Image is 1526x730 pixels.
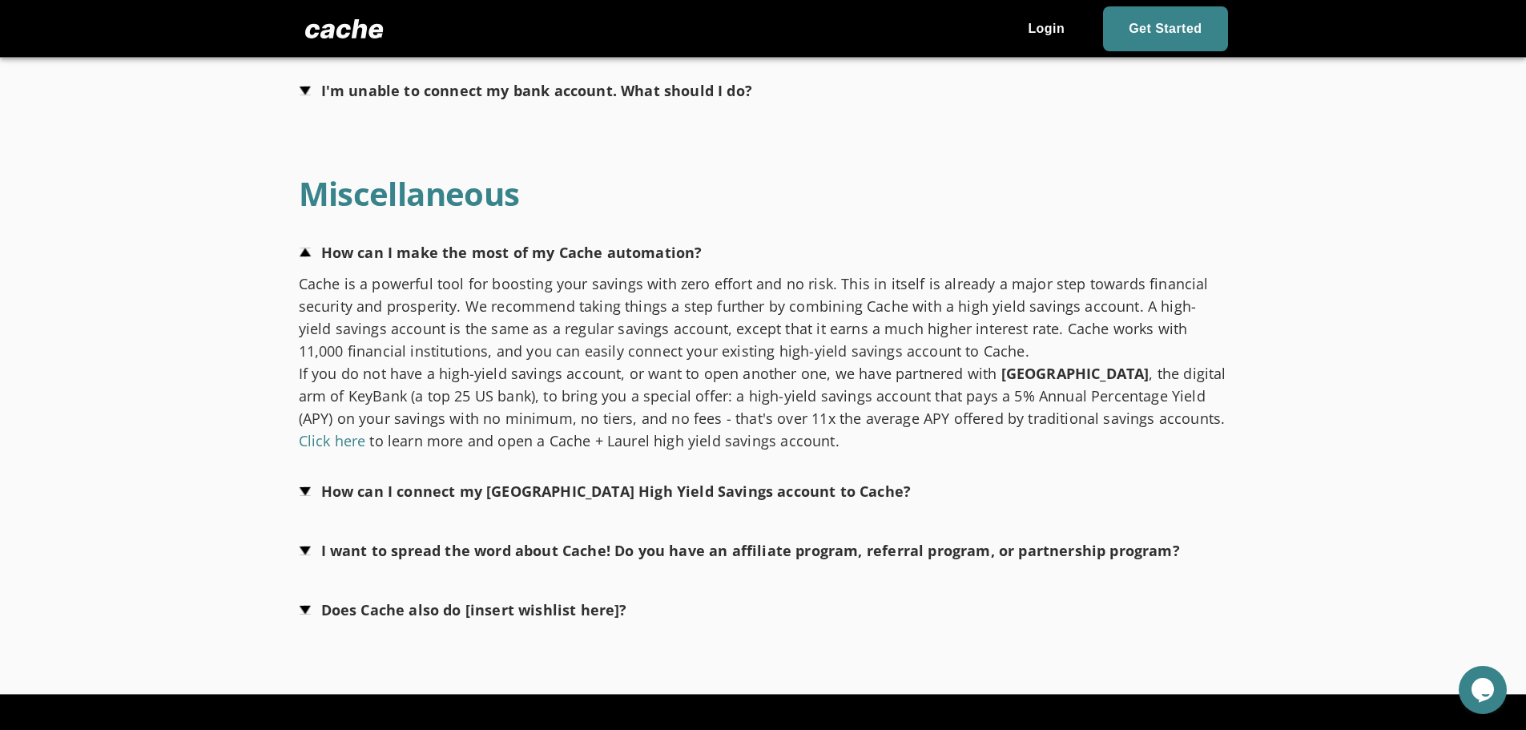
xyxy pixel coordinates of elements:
[1459,666,1510,714] iframe: chat widget
[299,232,312,272] img: Arrow
[299,590,627,630] button: Does Cache also do [insert wishlist here]?
[299,590,312,630] img: Arrow
[299,274,1209,361] span: Cache is a powerful tool for boosting your savings with zero effort and no risk. This in itself i...
[299,431,366,450] a: Click here
[299,13,390,45] img: Logo
[299,530,312,571] img: Arrow
[1001,364,1150,383] b: [GEOGRAPHIC_DATA]
[299,175,520,213] h1: Miscellaneous
[299,471,312,511] img: Arrow
[299,232,703,272] button: How can I make the most of my Cache automation?
[299,471,912,511] button: How can I connect my [GEOGRAPHIC_DATA] High Yield Savings account to Cache?
[299,71,752,111] button: I'm unable to connect my bank account. What should I do?
[299,364,997,383] span: If you do not have a high-yield savings account, or want to open another one, we have partnered with
[1103,6,1227,51] a: Get Started
[299,530,1180,571] button: I want to spread the word about Cache! Do you have an affiliate program, referral program, or par...
[299,71,312,111] img: Arrow
[299,364,1226,428] span: , the digital arm of KeyBank (a top 25 US bank), to bring you a special offer: a high-yield savin...
[1002,6,1090,51] a: Login
[369,431,839,450] span: to learn more and open a Cache + Laurel high yield savings account.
